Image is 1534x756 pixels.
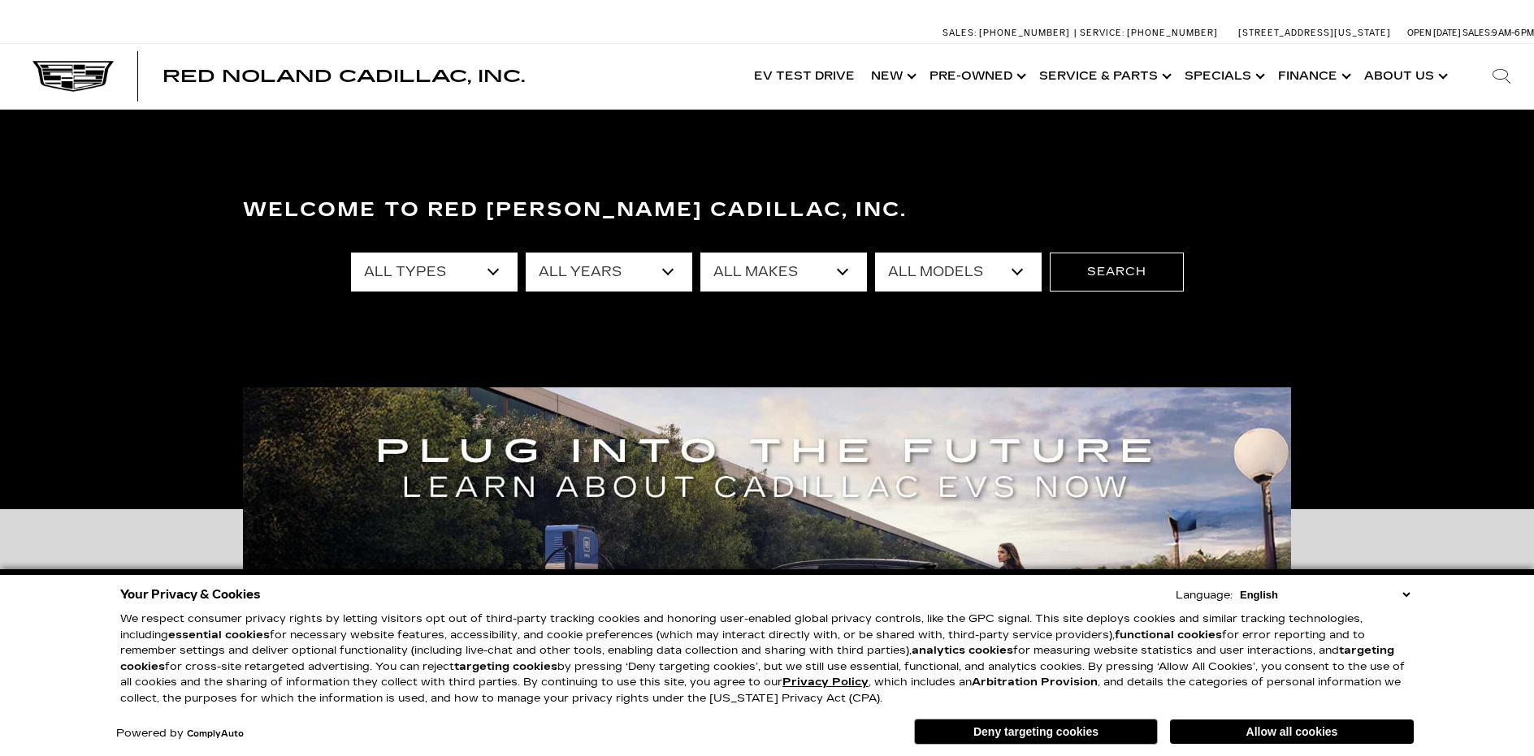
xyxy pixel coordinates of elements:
[921,44,1031,109] a: Pre-Owned
[243,194,1291,227] h3: Welcome to Red [PERSON_NAME] Cadillac, Inc.
[972,676,1098,689] strong: Arbitration Provision
[120,583,261,606] span: Your Privacy & Cookies
[116,728,244,739] div: Powered by
[746,44,863,109] a: EV Test Drive
[1031,44,1176,109] a: Service & Parts
[863,44,921,109] a: New
[1176,44,1270,109] a: Specials
[162,67,525,86] span: Red Noland Cadillac, Inc.
[875,253,1042,292] select: Filter by model
[1176,590,1233,601] div: Language:
[1270,44,1356,109] a: Finance
[1127,28,1218,38] span: [PHONE_NUMBER]
[1050,253,1184,292] button: Search
[1356,44,1453,109] a: About Us
[526,253,692,292] select: Filter by year
[942,28,977,38] span: Sales:
[1170,719,1414,744] button: Allow all cookies
[1115,629,1222,642] strong: functional cookies
[700,253,867,292] select: Filter by make
[782,676,869,689] a: Privacy Policy
[1074,28,1222,37] a: Service: [PHONE_NUMBER]
[454,660,557,673] strong: targeting cookies
[1236,587,1414,603] select: Language Select
[120,644,1394,673] strong: targeting cookies
[351,253,518,292] select: Filter by type
[1492,28,1534,38] span: 9 AM-6 PM
[942,28,1074,37] a: Sales: [PHONE_NUMBER]
[187,729,244,739] a: ComplyAuto
[32,61,114,92] img: Cadillac Dark Logo with Cadillac White Text
[120,611,1414,706] p: We respect consumer privacy rights by letting visitors opt out of third-party tracking cookies an...
[914,719,1158,745] button: Deny targeting cookies
[162,68,525,84] a: Red Noland Cadillac, Inc.
[1080,28,1124,38] span: Service:
[979,28,1070,38] span: [PHONE_NUMBER]
[1462,28,1492,38] span: Sales:
[1407,28,1461,38] span: Open [DATE]
[168,629,270,642] strong: essential cookies
[1238,28,1391,38] a: [STREET_ADDRESS][US_STATE]
[912,644,1013,657] strong: analytics cookies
